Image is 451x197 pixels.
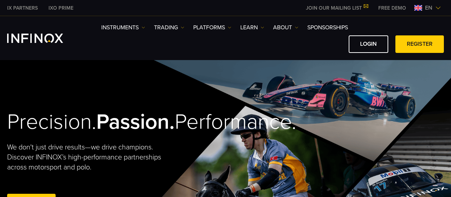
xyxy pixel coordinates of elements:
[2,4,43,12] a: INFINOX
[422,4,435,12] span: en
[193,23,231,32] a: PLATFORMS
[273,23,298,32] a: ABOUT
[7,34,80,43] a: INFINOX Logo
[349,35,388,53] a: LOGIN
[301,5,373,11] a: JOIN OUR MAILING LIST
[395,35,444,53] a: REGISTER
[7,109,204,135] h2: Precision. Performance.
[101,23,145,32] a: Instruments
[373,4,411,12] a: INFINOX MENU
[307,23,348,32] a: SPONSORSHIPS
[96,109,175,135] strong: Passion.
[154,23,184,32] a: TRADING
[240,23,264,32] a: Learn
[43,4,79,12] a: INFINOX
[7,142,164,172] p: We don't just drive results—we drive champions. Discover INFINOX’s high-performance partnerships ...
